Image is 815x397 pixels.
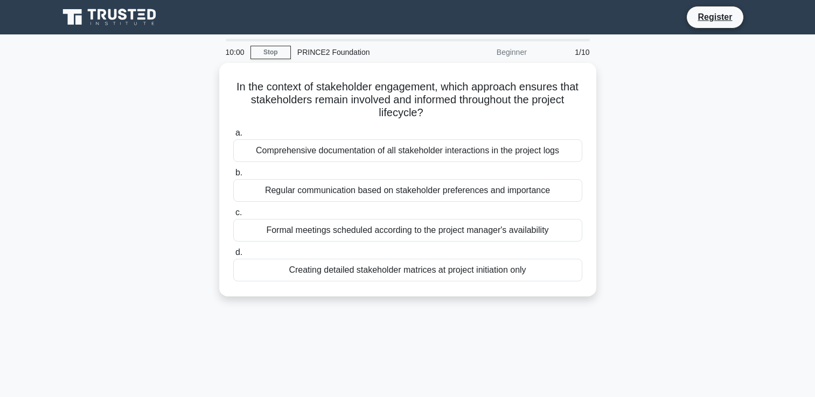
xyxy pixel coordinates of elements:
[232,80,583,120] h5: In the context of stakeholder engagement, which approach ensures that stakeholders remain involve...
[233,259,582,281] div: Creating detailed stakeholder matrices at project initiation only
[235,128,242,137] span: a.
[233,179,582,202] div: Regular communication based on stakeholder preferences and importance
[235,247,242,257] span: d.
[233,219,582,242] div: Formal meetings scheduled according to the project manager's availability
[219,41,250,63] div: 10:00
[439,41,533,63] div: Beginner
[235,168,242,177] span: b.
[291,41,439,63] div: PRINCE2 Foundation
[533,41,596,63] div: 1/10
[691,10,739,24] a: Register
[233,139,582,162] div: Comprehensive documentation of all stakeholder interactions in the project logs
[235,208,242,217] span: c.
[250,46,291,59] a: Stop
